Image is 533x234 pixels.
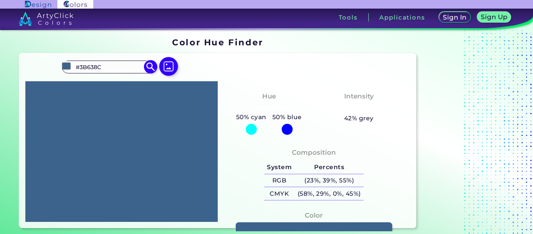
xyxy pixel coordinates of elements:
[305,210,323,221] h4: Color
[339,14,358,20] h3: Tools
[295,187,364,200] h5: (58%, 29%, 0%, 45%)
[269,112,305,122] h5: 50% blue
[19,12,74,26] img: logo_artyclick_colors_white.svg
[438,12,472,23] a: Sign In
[344,113,374,123] h5: 42% grey
[159,57,178,76] img: icon picture
[419,35,517,231] iframe: Advertisement
[25,1,51,8] img: ArtyClick Design logo
[262,91,276,102] h4: Hue
[73,62,146,72] input: type color..
[476,12,512,23] a: Sign Up
[172,36,263,48] h1: Color Hue Finder
[264,174,295,187] h5: RGB
[144,60,158,74] img: icon search
[344,91,374,102] h4: Intensity
[247,103,291,113] h3: Cyan-Blue
[379,14,425,20] h3: Applications
[295,161,364,174] h5: Percents
[480,14,508,20] h5: Sign Up
[442,14,467,21] h5: Sign In
[292,147,336,158] h4: Composition
[264,187,295,200] h5: CMYK
[295,174,364,187] h5: (23%, 39%, 55%)
[341,103,377,113] h3: Medium
[264,161,295,174] h5: System
[233,112,269,122] h5: 50% cyan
